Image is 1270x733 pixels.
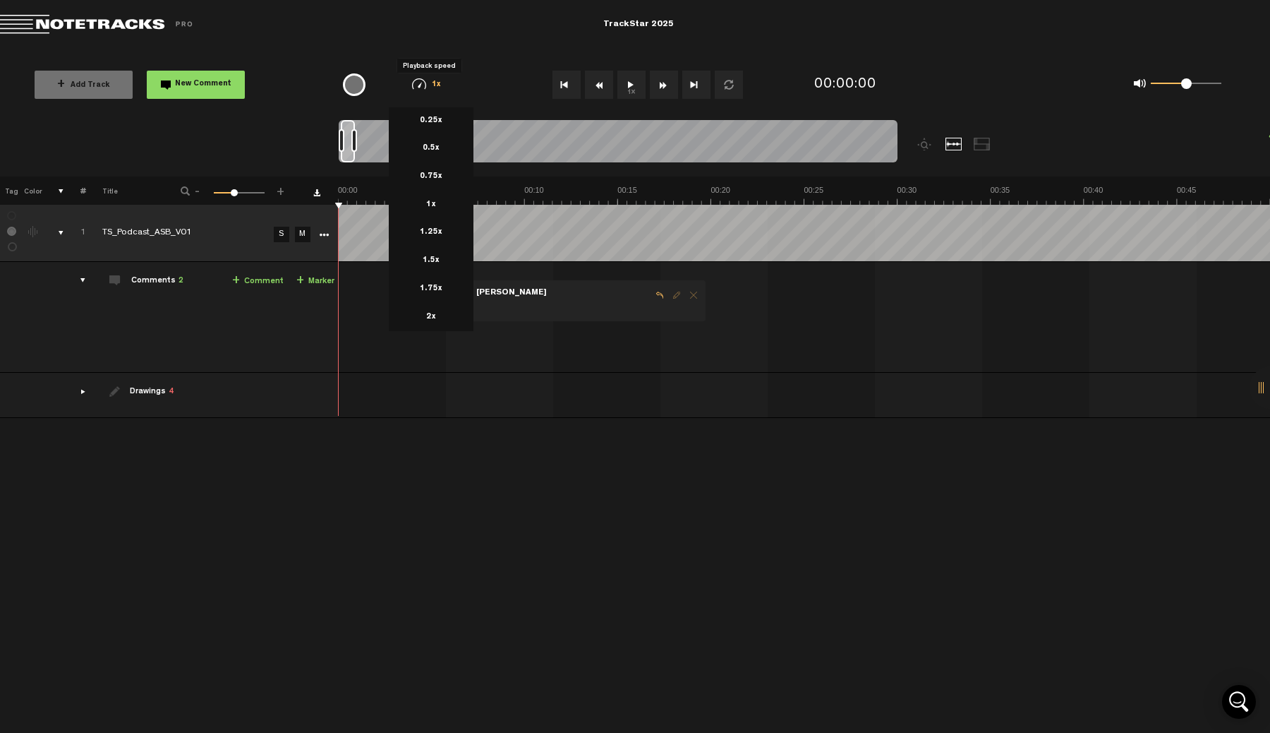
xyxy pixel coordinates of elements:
[147,71,245,99] button: New Comment
[57,82,110,90] span: Add Track
[389,135,473,163] li: 0.5x
[192,185,203,193] span: -
[64,373,86,418] td: drawings
[389,275,473,304] li: 1.75x
[21,205,42,262] td: Change the color of the waveform
[651,290,668,300] span: Reply to comment
[390,78,463,90] div: 1x 0.25x 0.5x 0.75x 1x 1.25x 1.5x 1.75x 2x
[412,78,426,90] img: speedometer.svg
[169,388,174,396] span: 4
[296,275,304,287] span: +
[389,219,473,247] li: 1.25x
[44,226,66,240] div: comments, stamps & drawings
[64,205,86,262] td: Click to change the order number 1
[66,227,88,240] div: Click to change the order number
[35,71,133,99] button: +Add Track
[274,227,289,242] a: S
[432,81,442,89] span: 1x
[296,273,334,290] a: Marker
[389,107,473,136] li: 0.25x
[179,277,183,285] span: 2
[295,227,310,242] a: M
[668,290,685,300] span: Edit comment
[275,185,286,193] span: +
[682,71,710,99] button: Go to end
[64,262,86,373] td: comments
[66,384,88,398] div: drawings
[232,273,284,290] a: Comment
[585,71,613,99] button: Rewind
[650,71,678,99] button: Fast Forward
[343,73,365,96] div: {{ tooltip_message }}
[1222,685,1256,719] div: Open Intercom Messenger
[21,177,42,205] th: Color
[389,191,473,220] li: 1x
[617,71,646,99] button: 1x
[175,81,231,88] span: New Comment
[86,205,270,262] td: Click to edit the title TS_Podcast_ASB_V01
[42,205,64,262] td: comments, stamps & drawings
[23,226,44,239] div: Change the color of the waveform
[317,227,330,240] a: More
[86,177,162,205] th: Title
[232,275,240,287] span: +
[64,177,86,205] th: #
[313,189,320,196] a: Download comments
[389,304,473,332] li: 2x
[715,71,743,99] button: Loop
[130,386,174,398] div: Drawings
[389,247,473,275] li: 1.5x
[389,163,473,191] li: 0.75x
[403,63,456,70] span: Playback speed
[552,71,581,99] button: Go to beginning
[102,227,286,241] div: Click to edit the title
[475,288,548,298] span: [PERSON_NAME]
[814,75,876,95] div: 00:00:00
[66,273,88,287] div: comments
[57,79,65,90] span: +
[131,275,183,287] div: Comments
[685,290,702,300] span: Delete comment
